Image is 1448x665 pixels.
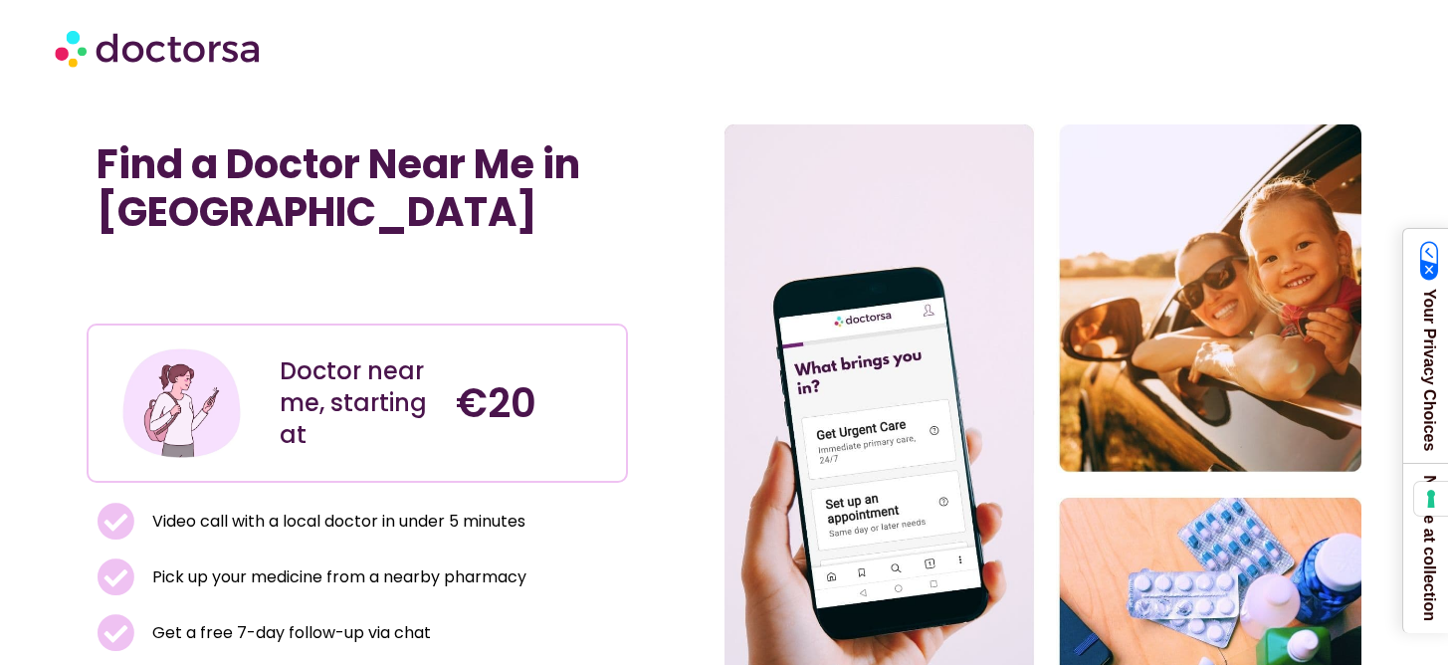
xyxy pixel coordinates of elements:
span: Video call with a local doctor in under 5 minutes [147,508,525,536]
button: Your consent preferences for tracking technologies [1414,482,1448,516]
span: Get a free 7-day follow-up via chat [147,619,431,647]
iframe: Customer reviews powered by Trustpilot [97,280,618,304]
span: Pick up your medicine from a nearby pharmacy [147,563,526,591]
h4: €20 [456,379,612,427]
div: Doctor near me, starting at [280,355,436,451]
img: Illustration depicting a young woman in a casual outfit, engaged with her smartphone. She has a p... [119,340,244,465]
iframe: Customer reviews powered by Trustpilot [97,256,395,280]
h1: Find a Doctor Near Me in [GEOGRAPHIC_DATA] [97,140,618,236]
